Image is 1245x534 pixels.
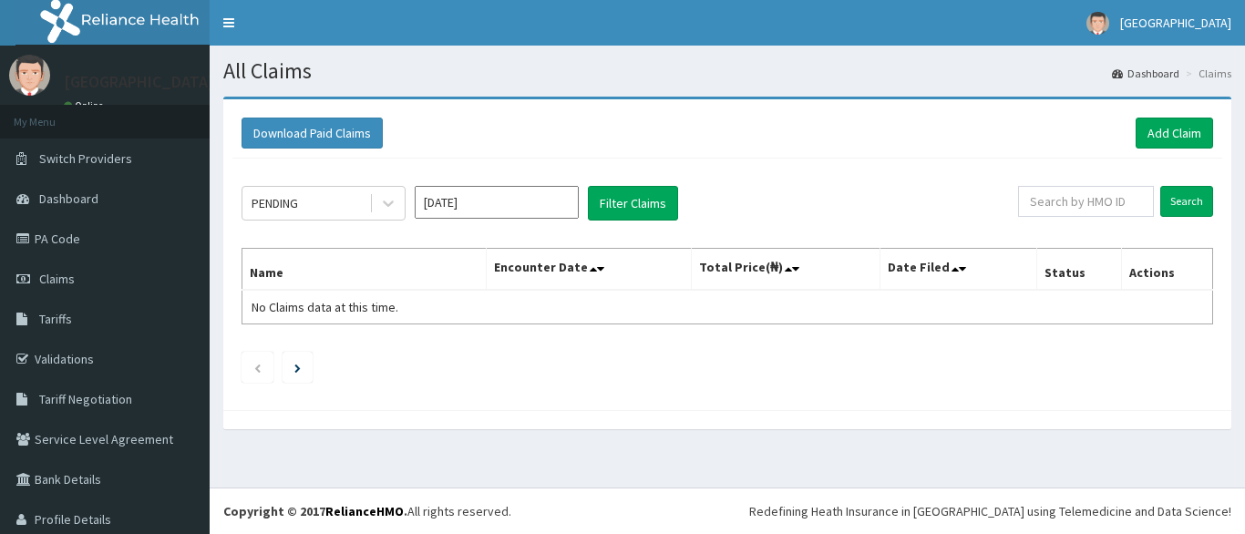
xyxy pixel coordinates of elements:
[749,502,1231,520] div: Redefining Heath Insurance in [GEOGRAPHIC_DATA] using Telemedicine and Data Science!
[39,190,98,207] span: Dashboard
[1160,186,1213,217] input: Search
[1136,118,1213,149] a: Add Claim
[588,186,678,221] button: Filter Claims
[1086,12,1109,35] img: User Image
[1112,66,1179,81] a: Dashboard
[39,391,132,407] span: Tariff Negotiation
[210,488,1245,534] footer: All rights reserved.
[223,503,407,519] strong: Copyright © 2017 .
[1037,249,1122,291] th: Status
[252,299,398,315] span: No Claims data at this time.
[1181,66,1231,81] li: Claims
[325,503,404,519] a: RelianceHMO
[1121,249,1212,291] th: Actions
[1018,186,1154,217] input: Search by HMO ID
[253,359,262,375] a: Previous page
[1120,15,1231,31] span: [GEOGRAPHIC_DATA]
[691,249,880,291] th: Total Price(₦)
[39,150,132,167] span: Switch Providers
[880,249,1037,291] th: Date Filed
[39,271,75,287] span: Claims
[242,118,383,149] button: Download Paid Claims
[9,55,50,96] img: User Image
[487,249,691,291] th: Encounter Date
[294,359,301,375] a: Next page
[39,311,72,327] span: Tariffs
[64,74,214,90] p: [GEOGRAPHIC_DATA]
[242,249,487,291] th: Name
[64,99,108,112] a: Online
[252,194,298,212] div: PENDING
[223,59,1231,83] h1: All Claims
[415,186,579,219] input: Select Month and Year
